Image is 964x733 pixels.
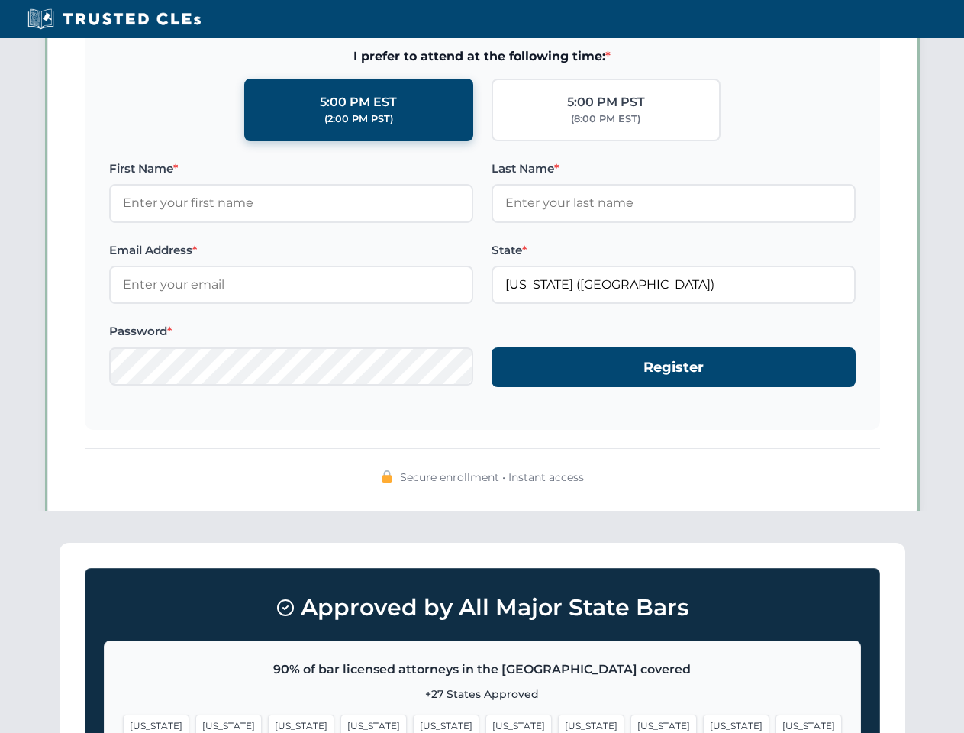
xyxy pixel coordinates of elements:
[109,322,473,341] label: Password
[492,160,856,178] label: Last Name
[123,686,842,702] p: +27 States Approved
[381,470,393,483] img: 🔒
[104,587,861,628] h3: Approved by All Major State Bars
[23,8,205,31] img: Trusted CLEs
[109,160,473,178] label: First Name
[123,660,842,680] p: 90% of bar licensed attorneys in the [GEOGRAPHIC_DATA] covered
[492,184,856,222] input: Enter your last name
[109,184,473,222] input: Enter your first name
[324,111,393,127] div: (2:00 PM PST)
[400,469,584,486] span: Secure enrollment • Instant access
[571,111,640,127] div: (8:00 PM EST)
[567,92,645,112] div: 5:00 PM PST
[109,47,856,66] span: I prefer to attend at the following time:
[492,266,856,304] input: Missouri (MO)
[109,266,473,304] input: Enter your email
[109,241,473,260] label: Email Address
[492,347,856,388] button: Register
[320,92,397,112] div: 5:00 PM EST
[492,241,856,260] label: State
